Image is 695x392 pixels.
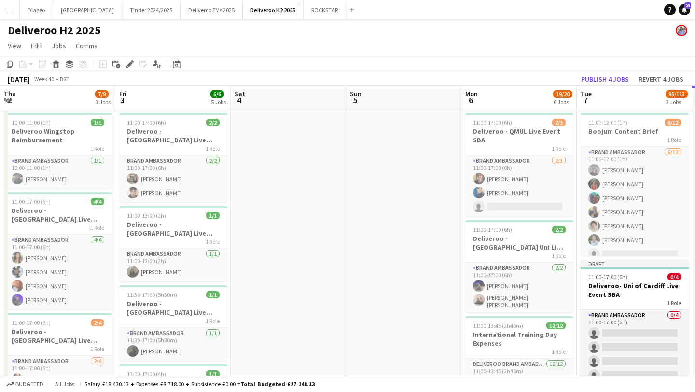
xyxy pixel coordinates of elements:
div: 11:00-12:00 (1h)6/12Boojum Content Brief1 RoleBrand Ambassador6/1211:00-12:00 (1h)[PERSON_NAME][P... [581,113,689,256]
a: View [4,40,25,52]
app-job-card: 11:00-17:00 (6h)2/3Deliveroo - QMUL Live Event SBA1 RoleBrand Ambassador2/311:00-17:00 (6h)[PERSO... [465,113,573,216]
app-job-card: 11:00-17:00 (6h)4/4Deliveroo - [GEOGRAPHIC_DATA] Live Event SBA1 RoleBrand Ambassador4/411:00-17:... [4,192,112,309]
span: Comms [76,42,97,50]
span: 1 Role [90,345,104,352]
span: 1 Role [90,224,104,231]
div: 3 Jobs [666,98,687,106]
span: 2/3 [552,119,566,126]
a: Edit [27,40,46,52]
button: Tinder 2024/2025 [122,0,181,19]
app-card-role: Brand Ambassador2/211:00-17:00 (6h)[PERSON_NAME][PERSON_NAME] [119,155,227,202]
h3: Deliveroo Wingstop Reimbursement [4,127,112,144]
app-job-card: 11:30-17:00 (5h30m)1/1Deliveroo - [GEOGRAPHIC_DATA] Live Event SBA1 RoleBrand Ambassador1/111:30-... [119,285,227,361]
span: 1 Role [552,145,566,152]
app-job-card: 11:00-17:00 (6h)2/2Deliveroo - [GEOGRAPHIC_DATA] Live Event SBA1 RoleBrand Ambassador2/211:00-17:... [119,113,227,202]
span: 1 Role [90,145,104,152]
span: 11:00-13:00 (2h) [127,212,166,219]
h3: Deliveroo - QMUL Live Event SBA [465,127,573,144]
span: 10:00-11:00 (1h) [12,119,51,126]
app-card-role: Brand Ambassador2/211:00-17:00 (6h)[PERSON_NAME][PERSON_NAME] [PERSON_NAME] [465,263,573,312]
h3: Deliveroo - [GEOGRAPHIC_DATA] Uni Live Event SBA [465,234,573,252]
a: Jobs [48,40,70,52]
div: Salary £18 430.13 + Expenses £8 718.00 + Subsistence £0.00 = [84,380,315,388]
app-card-role: Brand Ambassador1/111:00-13:00 (2h)[PERSON_NAME] [119,249,227,281]
app-job-card: 10:00-11:00 (1h)1/1Deliveroo Wingstop Reimbursement1 RoleBrand Ambassador1/110:00-11:00 (1h)[PERS... [4,113,112,188]
button: Deliveroo H2 2025 [243,0,304,19]
button: Diageo [20,0,53,19]
span: 1/1 [206,212,220,219]
h3: Boojum Content Brief [581,127,689,136]
app-card-role: Brand Ambassador1/110:00-11:00 (1h)[PERSON_NAME] [4,155,112,188]
span: 11:00-17:00 (6h) [473,119,512,126]
h3: Deliveroo - [GEOGRAPHIC_DATA] Live Event SBA [4,327,112,345]
span: 1 Role [552,348,566,355]
div: 6 Jobs [554,98,572,106]
span: 3 [118,95,127,106]
button: ROCKSTAR [304,0,346,19]
span: 4 [233,95,245,106]
span: 1/1 [206,370,220,378]
button: Publish 4 jobs [577,73,633,85]
span: 1 Role [667,299,681,307]
h1: Deliveroo H2 2025 [8,23,101,38]
span: 23 [684,2,691,9]
span: 11:30-17:00 (5h30m) [127,291,177,298]
button: Revert 4 jobs [635,73,687,85]
span: 1/1 [91,119,104,126]
span: All jobs [53,380,76,388]
span: 1 Role [206,317,220,324]
h3: Deliveroo - [GEOGRAPHIC_DATA] Live Event SBA [119,299,227,317]
span: Tue [581,89,592,98]
app-card-role: Brand Ambassador0/411:00-17:00 (6h) [581,310,689,385]
span: 6/6 [210,90,224,98]
app-card-role: Brand Ambassador4/411:00-17:00 (6h)[PERSON_NAME][PERSON_NAME][PERSON_NAME][PERSON_NAME] [4,235,112,309]
span: Thu [4,89,16,98]
span: 6/12 [665,119,681,126]
span: 2/2 [552,226,566,233]
app-job-card: Draft11:00-17:00 (6h)0/4Deliveroo- Uni of Cardiff Live Event SBA1 RoleBrand Ambassador0/411:00-17... [581,260,689,385]
div: BST [60,75,69,83]
span: Total Budgeted £27 148.13 [240,380,315,388]
button: Deliveroo EMs 2025 [181,0,243,19]
span: 0/4 [667,273,681,280]
h3: International Training Day Expenses [465,330,573,348]
span: 11:00-17:00 (6h) [473,226,512,233]
span: 5 [348,95,361,106]
span: Edit [31,42,42,50]
span: 1 Role [206,145,220,152]
span: 11:00-17:00 (6h) [127,119,166,126]
span: 19/20 [553,90,572,98]
app-job-card: 11:00-17:00 (6h)2/2Deliveroo - [GEOGRAPHIC_DATA] Uni Live Event SBA1 RoleBrand Ambassador2/211:00... [465,220,573,312]
div: Draft [581,260,689,267]
a: 23 [679,4,690,15]
span: 6 [464,95,478,106]
h3: Deliveroo - [GEOGRAPHIC_DATA] Live Event SBA [119,127,227,144]
span: 12/12 [546,322,566,329]
span: Week 40 [32,75,56,83]
span: 2/4 [91,319,104,326]
span: Jobs [52,42,66,50]
span: 11:00-12:00 (1h) [588,119,627,126]
h3: Deliveroo - [GEOGRAPHIC_DATA] Live Event SBA [4,206,112,224]
span: 1 Role [552,252,566,259]
span: 2 [2,95,16,106]
span: 11:00-17:00 (6h) [588,273,627,280]
span: 1 Role [667,136,681,143]
span: Sat [235,89,245,98]
span: 2/2 [206,119,220,126]
span: 7/9 [95,90,109,98]
span: Mon [465,89,478,98]
a: Comms [72,40,101,52]
span: 11:00-13:45 (2h45m) [473,322,523,329]
span: 1 Role [206,238,220,245]
app-user-avatar: Lucy Hillier [676,25,687,36]
span: 7 [579,95,592,106]
h3: Deliveroo- Uni of Cardiff Live Event SBA [581,281,689,299]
